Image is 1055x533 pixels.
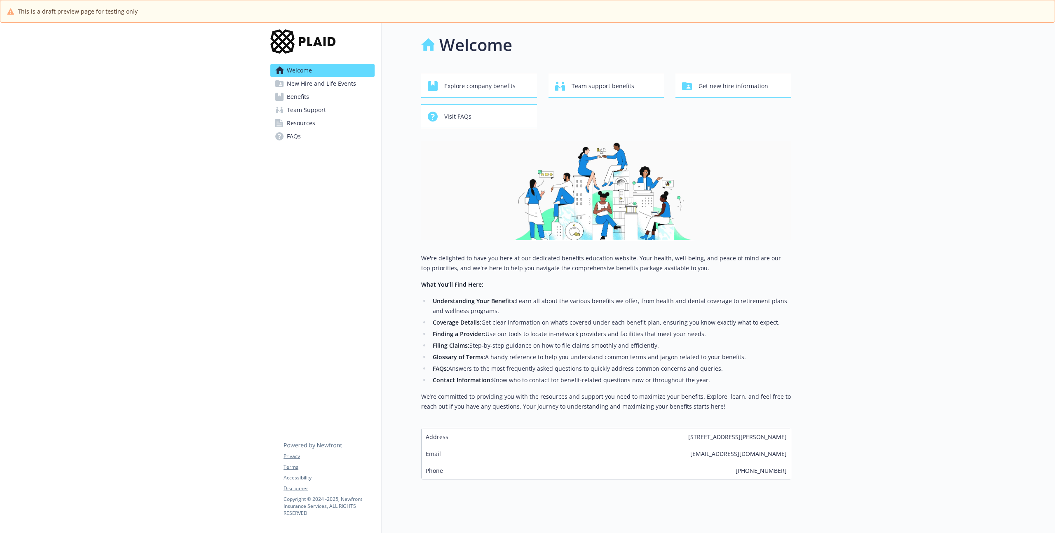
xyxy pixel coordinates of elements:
strong: Coverage Details: [433,318,481,326]
span: Get new hire information [699,78,768,94]
span: Explore company benefits [444,78,516,94]
a: Benefits [270,90,375,103]
li: A handy reference to help you understand common terms and jargon related to your benefits. [430,352,791,362]
strong: Filing Claims: [433,341,469,349]
li: Get clear information on what’s covered under each benefit plan, ensuring you know exactly what t... [430,318,791,327]
p: Copyright © 2024 - 2025 , Newfront Insurance Services, ALL RIGHTS RESERVED [284,496,374,517]
a: Privacy [284,453,374,460]
span: Team support benefits [572,78,634,94]
strong: Understanding Your Benefits: [433,297,516,305]
button: Get new hire information [675,74,791,98]
strong: Glossary of Terms: [433,353,485,361]
button: Team support benefits [549,74,664,98]
a: New Hire and Life Events [270,77,375,90]
img: overview page banner [421,141,791,240]
strong: What You’ll Find Here: [421,281,483,288]
span: Team Support [287,103,326,117]
li: Answers to the most frequently asked questions to quickly address common concerns and queries. [430,364,791,374]
p: We're delighted to have you here at our dedicated benefits education website. Your health, well-b... [421,253,791,273]
a: Accessibility [284,474,374,482]
li: Step-by-step guidance on how to file claims smoothly and efficiently. [430,341,791,351]
a: Disclaimer [284,485,374,492]
span: Phone [426,466,443,475]
span: Welcome [287,64,312,77]
span: Visit FAQs [444,109,471,124]
span: Resources [287,117,315,130]
span: Email [426,449,441,458]
a: Terms [284,463,374,471]
strong: Contact Information: [433,376,492,384]
a: Team Support [270,103,375,117]
button: Visit FAQs [421,104,537,128]
button: Explore company benefits [421,74,537,98]
span: FAQs [287,130,301,143]
h1: Welcome [439,33,512,57]
a: Welcome [270,64,375,77]
a: FAQs [270,130,375,143]
span: [PHONE_NUMBER] [736,466,787,475]
li: Learn all about the various benefits we offer, from health and dental coverage to retirement plan... [430,296,791,316]
strong: Finding a Provider: [433,330,485,338]
span: Address [426,432,448,441]
li: Know who to contact for benefit-related questions now or throughout the year. [430,375,791,385]
span: This is a draft preview page for testing only [18,7,138,16]
span: Benefits [287,90,309,103]
span: [EMAIL_ADDRESS][DOMAIN_NAME] [690,449,787,458]
strong: FAQs: [433,365,448,372]
a: Resources [270,117,375,130]
p: We’re committed to providing you with the resources and support you need to maximize your benefit... [421,392,791,411]
span: New Hire and Life Events [287,77,356,90]
li: Use our tools to locate in-network providers and facilities that meet your needs. [430,329,791,339]
span: [STREET_ADDRESS][PERSON_NAME] [688,432,787,441]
